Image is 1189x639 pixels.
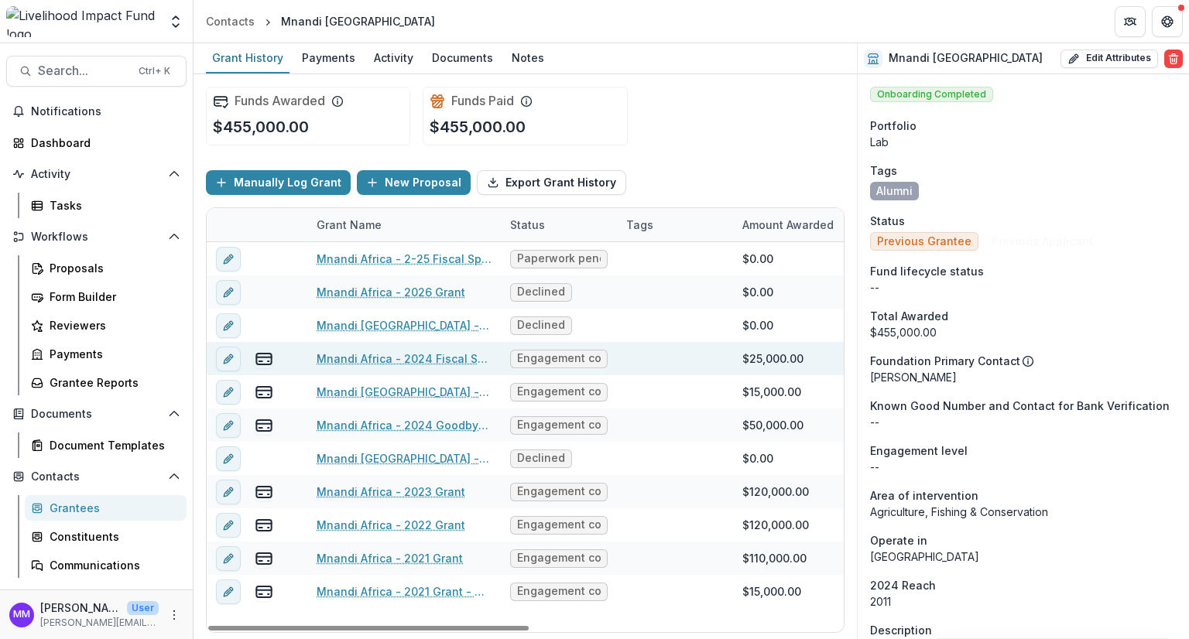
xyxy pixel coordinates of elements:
[430,115,526,138] p: $455,000.00
[870,548,1177,565] p: [GEOGRAPHIC_DATA]
[870,213,905,229] span: Status
[6,584,187,609] button: Open Data & Reporting
[50,557,174,573] div: Communications
[517,419,601,432] span: Engagement completed
[50,500,174,516] div: Grantees
[1152,6,1183,37] button: Get Help
[6,56,187,87] button: Search...
[135,63,173,80] div: Ctrl + K
[742,550,807,566] div: $110,000.00
[517,352,601,365] span: Engagement completed
[870,134,1177,150] p: Lab
[31,470,162,484] span: Contacts
[517,518,601,531] span: Engagement completed
[317,350,492,367] a: Mnandi Africa - 2024 Fiscal Sponsorship grant (Dovetail 2/2)
[25,432,187,458] a: Document Templates
[25,524,187,549] a: Constituents
[870,353,1020,369] p: Foundation Primary Contact
[742,417,804,433] div: $50,000.00
[317,583,492,600] a: Mnandi Africa - 2021 Grant - Get to know
[617,208,733,241] div: Tags
[255,483,273,501] button: view-payments
[517,485,601,498] span: Engagement completed
[31,135,174,151] div: Dashboard
[206,170,351,195] button: Manually Log Grant
[317,450,492,466] a: Mnandi [GEOGRAPHIC_DATA] - 2024 Grant
[1164,50,1183,68] button: Delete
[517,552,601,565] span: Engagement completed
[617,217,663,233] div: Tags
[25,313,187,338] a: Reviewers
[307,208,501,241] div: Grant Name
[31,168,162,181] span: Activity
[50,260,174,276] div: Proposals
[742,517,809,533] div: $120,000.00
[870,443,968,459] span: Engagement level
[742,284,773,300] div: $0.00
[517,252,601,265] span: Paperwork pending
[50,289,174,305] div: Form Builder
[317,284,465,300] a: Mnandi Africa - 2026 Grant
[200,10,441,32] nav: breadcrumb
[517,319,565,332] span: Declined
[870,398,1170,414] span: Known Good Number and Contact for Bank Verification
[368,46,420,69] div: Activity
[368,43,420,73] a: Activity
[255,383,273,402] button: view-payments
[216,546,241,571] button: edit
[216,313,241,338] button: edit
[517,585,601,598] span: Engagement completed
[426,43,499,73] a: Documents
[40,600,121,616] p: [PERSON_NAME]
[6,130,187,155] a: Dashboard
[870,369,1177,385] p: [PERSON_NAME]
[317,417,492,433] a: Mnandi Africa - 2024 Goodbye [PERSON_NAME]
[505,46,550,69] div: Notes
[870,414,1177,430] p: --
[6,402,187,426] button: Open Documents
[992,235,1093,248] span: Previous Applicant
[50,346,174,362] div: Payments
[213,115,309,138] p: $455,000.00
[255,549,273,568] button: view-payments
[206,13,255,29] div: Contacts
[6,99,187,124] button: Notifications
[317,251,492,267] a: Mnandi Africa - 2-25 Fiscal Sponsorship Dovetail
[870,279,1177,296] p: --
[307,217,391,233] div: Grant Name
[870,263,984,279] span: Fund lifecycle status
[50,374,174,391] div: Grantee Reports
[876,185,913,198] span: Alumni
[216,347,241,371] button: edit
[50,197,174,214] div: Tasks
[38,63,129,78] span: Search...
[206,43,290,73] a: Grant History
[501,208,617,241] div: Status
[870,308,948,324] span: Total Awarded
[127,601,159,615] p: User
[25,284,187,309] a: Form Builder
[6,6,159,37] img: Livelihood Impact Fund logo
[255,583,273,601] button: view-payments
[25,255,187,281] a: Proposals
[742,484,809,500] div: $120,000.00
[165,6,187,37] button: Open entity switcher
[216,480,241,504] button: edit
[517,285,565,299] span: Declined
[870,487,978,504] span: Area of intervention
[25,370,187,395] a: Grantee Reports
[25,193,187,218] a: Tasks
[501,217,554,233] div: Status
[1061,50,1158,68] button: Edit Attributes
[742,350,804,367] div: $25,000.00
[216,247,241,272] button: edit
[50,317,174,333] div: Reviewers
[6,162,187,186] button: Open Activity
[6,224,187,249] button: Open Workflows
[742,450,773,466] div: $0.00
[25,341,187,367] a: Payments
[870,577,936,593] span: 2024 Reach
[870,593,1177,610] p: 2011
